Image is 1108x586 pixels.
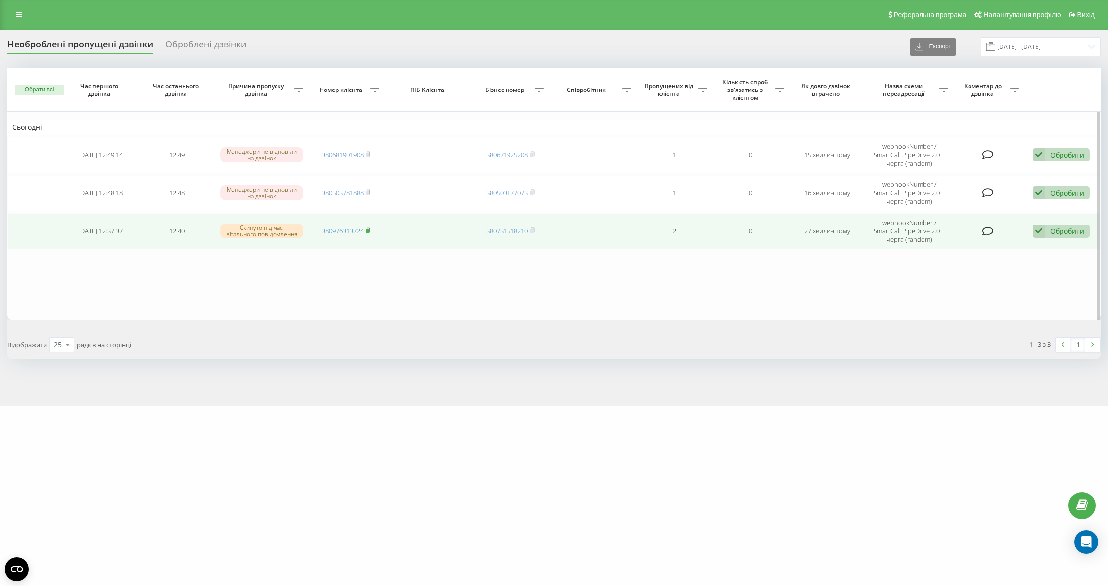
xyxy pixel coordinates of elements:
[1029,339,1051,349] div: 1 - 3 з 3
[866,137,953,173] td: webhookNumber / SmartCall PipeDrive 2.0 + черга (random)
[712,175,789,211] td: 0
[62,213,139,249] td: [DATE] 12:37:37
[138,137,215,173] td: 12:49
[797,82,857,97] span: Як довго дзвінок втрачено
[7,340,47,349] span: Відображати
[147,82,207,97] span: Час останнього дзвінка
[62,137,139,173] td: [DATE] 12:49:14
[70,82,130,97] span: Час першого дзвінка
[983,11,1061,19] span: Налаштування профілю
[712,213,789,249] td: 0
[871,82,939,97] span: Назва схеми переадресації
[138,213,215,249] td: 12:40
[866,175,953,211] td: webhookNumber / SmartCall PipeDrive 2.0 + черга (random)
[636,175,713,211] td: 1
[1070,338,1085,352] a: 1
[1074,530,1098,554] div: Open Intercom Messenger
[866,213,953,249] td: webhookNumber / SmartCall PipeDrive 2.0 + черга (random)
[165,39,246,54] div: Оброблені дзвінки
[641,82,699,97] span: Пропущених від клієнта
[322,226,364,235] a: 380976313724
[1050,188,1084,198] div: Обробити
[313,86,371,94] span: Номер клієнта
[220,147,303,162] div: Менеджери не відповіли на дзвінок
[894,11,967,19] span: Реферальна програма
[220,82,294,97] span: Причина пропуску дзвінка
[62,175,139,211] td: [DATE] 12:48:18
[1077,11,1095,19] span: Вихід
[789,137,866,173] td: 15 хвилин тому
[712,137,789,173] td: 0
[1050,150,1084,160] div: Обробити
[789,175,866,211] td: 16 хвилин тому
[7,39,153,54] div: Необроблені пропущені дзвінки
[54,340,62,350] div: 25
[486,150,528,159] a: 380671925208
[554,86,622,94] span: Співробітник
[393,86,463,94] span: ПІБ Клієнта
[1050,226,1084,236] div: Обробити
[5,557,29,581] button: Open CMP widget
[636,213,713,249] td: 2
[322,188,364,197] a: 380503781888
[77,340,131,349] span: рядків на сторінці
[789,213,866,249] td: 27 хвилин тому
[486,226,528,235] a: 380731518210
[486,188,528,197] a: 380503177073
[220,224,303,238] div: Скинуто під час вітального повідомлення
[138,175,215,211] td: 12:48
[717,78,775,101] span: Кількість спроб зв'язатись з клієнтом
[636,137,713,173] td: 1
[477,86,535,94] span: Бізнес номер
[7,120,1101,135] td: Сьогодні
[910,38,956,56] button: Експорт
[958,82,1011,97] span: Коментар до дзвінка
[322,150,364,159] a: 380681901908
[15,85,64,95] button: Обрати всі
[220,185,303,200] div: Менеджери не відповіли на дзвінок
